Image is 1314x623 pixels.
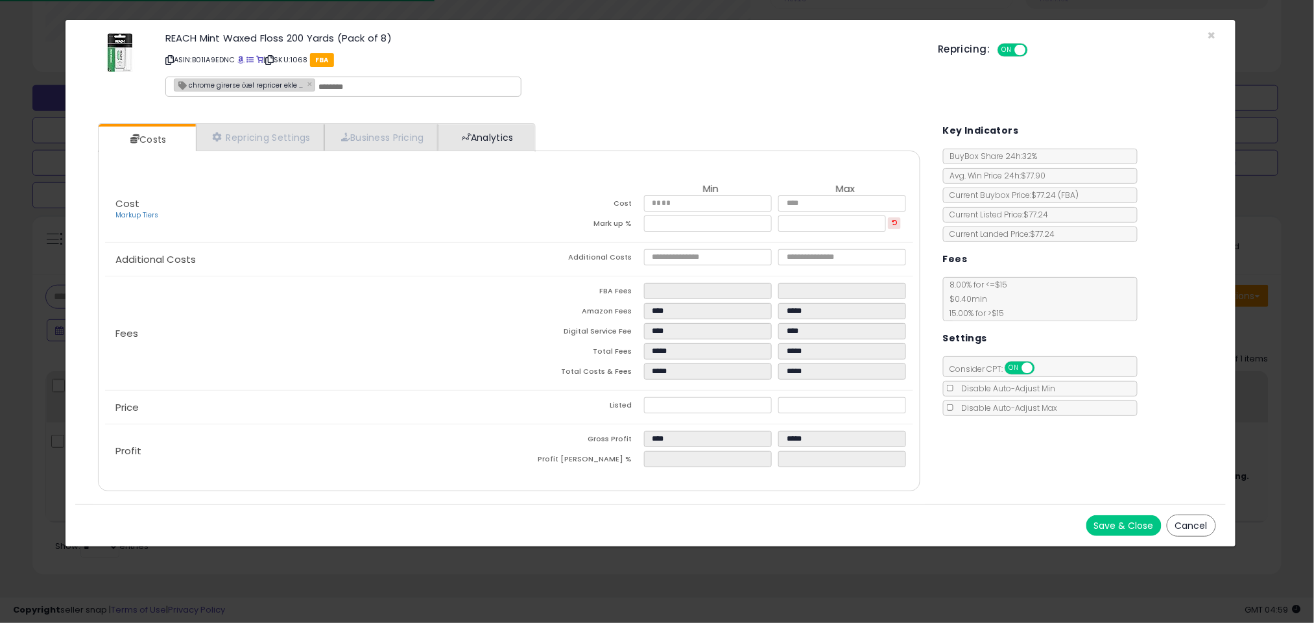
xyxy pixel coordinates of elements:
span: $77.24 [1032,189,1079,201]
h5: Fees [943,251,968,267]
td: Digital Service Fee [509,323,644,343]
th: Min [644,184,779,195]
p: ASIN: B01IA9EDNC | SKU: 1068 [165,49,919,70]
button: Cancel [1167,515,1216,537]
a: Your listing only [256,55,263,65]
td: Mark up % [509,215,644,236]
span: OFF [1033,363,1053,374]
td: Listed [509,397,644,417]
span: 8.00 % for <= $15 [944,279,1008,319]
span: × [1208,26,1216,45]
th: Max [778,184,913,195]
span: Disable Auto-Adjust Min [955,383,1056,394]
p: Fees [105,328,509,339]
span: BuyBox Share 24h: 32% [944,151,1038,162]
td: Cost [509,195,644,215]
td: Amazon Fees [509,303,644,323]
td: Gross Profit [509,431,644,451]
span: chrome girerse özel repricer ekle yine [174,79,304,90]
span: 15.00 % for > $15 [944,308,1005,319]
p: Additional Costs [105,254,509,265]
td: Additional Costs [509,249,644,269]
span: Avg. Win Price 24h: $77.90 [944,170,1046,181]
span: Current Buybox Price: [944,189,1079,201]
span: ON [1006,363,1022,374]
h5: Key Indicators [943,123,1019,139]
span: OFF [1026,45,1047,56]
td: Profit [PERSON_NAME] % [509,451,644,471]
span: $0.40 min [944,293,988,304]
p: Profit [105,446,509,456]
a: All offer listings [246,55,254,65]
span: ON [999,45,1016,56]
td: FBA Fees [509,283,644,303]
a: Analytics [438,124,534,151]
td: Total Costs & Fees [509,363,644,384]
span: Disable Auto-Adjust Max [955,402,1058,413]
a: Business Pricing [324,124,438,151]
span: Current Listed Price: $77.24 [944,209,1049,220]
span: Consider CPT: [944,363,1052,374]
p: Price [105,402,509,413]
span: Current Landed Price: $77.24 [944,228,1055,239]
h3: REACH Mint Waxed Floss 200 Yards (Pack of 8) [165,33,919,43]
a: Markup Tiers [115,210,158,220]
a: Repricing Settings [196,124,324,151]
span: ( FBA ) [1058,189,1079,201]
a: BuyBox page [237,55,245,65]
button: Save & Close [1086,515,1162,536]
td: Total Fees [509,343,644,363]
a: × [307,78,315,90]
h5: Settings [943,330,987,347]
span: FBA [310,53,334,67]
h5: Repricing: [938,44,990,55]
img: 41H54u1yrOL._SL60_.jpg [101,33,139,72]
a: Costs [99,127,195,153]
p: Cost [105,199,509,221]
